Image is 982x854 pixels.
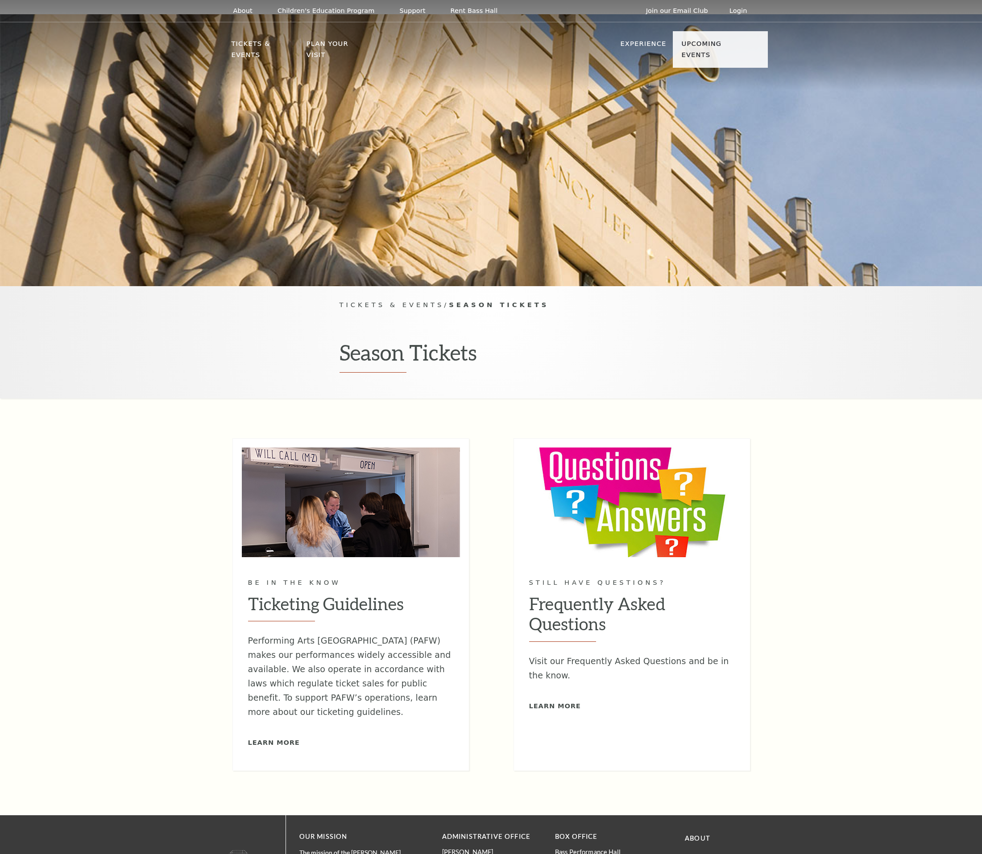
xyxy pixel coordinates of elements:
[682,38,751,66] p: Upcoming Events
[529,594,735,642] h2: Frequently Asked Questions
[248,634,454,719] p: Performing Arts [GEOGRAPHIC_DATA] (PAFW) makes our performances widely accessible and available. ...
[248,594,454,622] h2: Ticketing Guidelines
[442,831,542,842] p: Administrative Office
[449,301,549,308] span: Season Tickets
[340,340,643,373] h1: Season Tickets
[685,834,710,842] a: About
[299,831,411,842] p: OUR MISSION
[529,701,581,712] span: Learn More
[400,7,426,15] p: Support
[248,737,307,748] a: Learn More
[529,654,735,683] p: Visit our Frequently Asked Questions and be in the know.
[340,300,643,311] p: /
[529,701,588,712] a: Learn More
[248,577,454,588] p: Be in the know
[232,38,301,66] p: Tickets & Events
[233,7,253,15] p: About
[620,38,666,54] p: Experience
[529,577,735,588] p: Still have questions?
[451,7,498,15] p: Rent Bass Hall
[278,7,375,15] p: Children's Education Program
[248,737,300,748] span: Learn More
[340,301,444,308] span: Tickets & Events
[555,831,655,842] p: BOX OFFICE
[307,38,369,66] p: Plan Your Visit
